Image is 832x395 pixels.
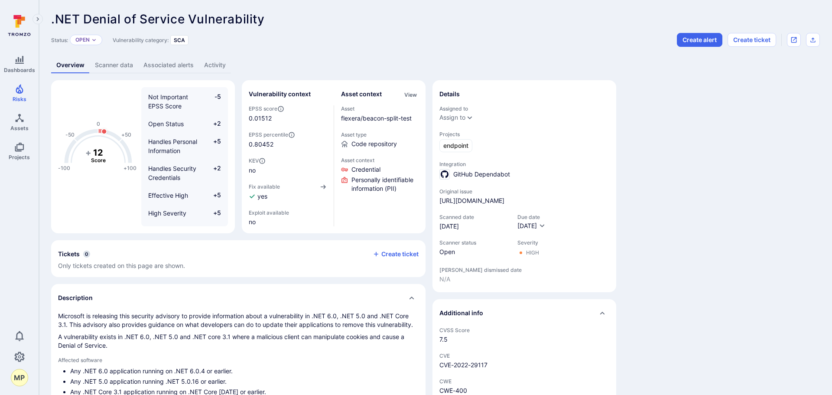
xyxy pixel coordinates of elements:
span: 7.5 [439,335,609,344]
div: Collapse [51,240,426,277]
button: Expand dropdown [466,114,473,121]
div: Click to view all asset context details [403,90,419,99]
button: View [403,91,419,98]
div: Vulnerability tabs [51,57,820,73]
span: Dashboards [4,67,35,73]
text: -50 [65,132,75,138]
span: GitHub Dependabot [453,170,510,179]
span: Only tickets created on this page are shown. [58,262,185,269]
text: 0 [97,121,100,127]
text: +50 [121,132,131,138]
a: CVE-2022-29117 [439,361,487,369]
button: Expand navigation menu [32,14,43,24]
h2: Details [439,90,460,98]
h3: Affected software [58,357,419,363]
h2: Tickets [58,250,80,258]
span: N/A [439,275,609,284]
p: A vulnerability exists in .NET 6.0, .NET 5.0 and .NET core 3.1 where a malicious client can manip... [58,333,419,350]
h2: Vulnerability context [249,90,311,98]
span: High Severity [148,209,186,217]
a: Associated alerts [138,57,199,73]
span: Effective High [148,192,188,199]
span: Exploit available [249,209,289,216]
div: Open original issue [787,33,801,47]
span: 0.01512 [249,114,272,123]
span: .NET Denial of Service Vulnerability [51,12,265,26]
span: Not Important EPSS Score [148,93,188,110]
span: CVE [439,353,609,359]
div: High [526,249,539,256]
tspan: + [85,147,91,158]
span: Scanned date [439,214,509,220]
span: Handles Personal Information [148,138,197,154]
li: Any .NET 6.0 application running on .NET 6.0.4 or earlier. [70,367,419,375]
span: [DATE] [439,222,509,231]
div: Mark Paladino [11,369,28,386]
p: Microsoft is releasing this security advisory to provide information about a vulnerability in .NE... [58,312,419,329]
text: Score [91,157,106,163]
span: Status: [51,37,68,43]
span: Risks [13,96,26,102]
tspan: 12 [93,147,103,158]
span: Due date [517,214,546,220]
span: Open Status [148,120,184,127]
span: +2 [205,119,221,128]
button: Create ticket [728,33,776,47]
span: Asset context [341,157,419,163]
span: Vulnerability category: [113,37,169,43]
span: 0 [83,251,90,258]
g: The vulnerability score is based on the parameters defined in the settings [81,147,116,164]
span: Projects [9,154,30,160]
span: Click to view evidence [351,176,419,193]
span: Original issue [439,188,609,195]
a: endpoint [439,139,472,152]
span: CWE [439,378,609,385]
span: endpoint [443,141,468,150]
span: -5 [205,92,221,111]
div: Due date field [517,214,546,231]
h2: Description [58,294,93,302]
span: Assigned to [439,105,609,112]
span: Code repository [351,140,397,148]
li: Any .NET 5.0 application running .NET 5.0.16 or earlier. [70,377,419,386]
section: details card [432,80,616,292]
div: Collapse [432,299,616,327]
div: SCA [170,35,188,45]
span: KEV [249,157,327,164]
a: CWE-400 [439,387,467,394]
div: Export as CSV [806,33,820,47]
section: tickets card [51,240,426,277]
span: Click to view evidence [351,165,380,174]
text: -100 [58,165,70,171]
h2: Additional info [439,309,483,317]
button: Create ticket [373,250,419,258]
span: Asset type [341,131,419,138]
button: Assign to [439,114,465,121]
button: [DATE] [517,222,546,231]
span: Projects [439,131,609,137]
span: Assets [10,125,29,131]
span: +5 [205,137,221,155]
button: Expand dropdown [91,37,97,42]
span: EPSS score [249,105,327,112]
span: Handles Security Credentials [148,165,196,181]
span: Severity [517,239,539,246]
span: Fix available [249,183,280,190]
span: no [249,166,327,175]
span: 0.80452 [249,140,327,149]
span: CVSS Score [439,327,609,333]
a: Scanner data [90,57,138,73]
h2: Asset context [341,90,382,98]
span: +5 [205,191,221,200]
button: Open [75,36,90,43]
a: flexera/beacon-split-test [341,114,412,122]
span: Scanner status [439,239,509,246]
span: yes [257,192,267,201]
span: +2 [205,164,221,182]
i: Expand navigation menu [35,16,41,23]
button: MP [11,369,28,386]
span: EPSS percentile [249,131,327,138]
span: +5 [205,209,221,218]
